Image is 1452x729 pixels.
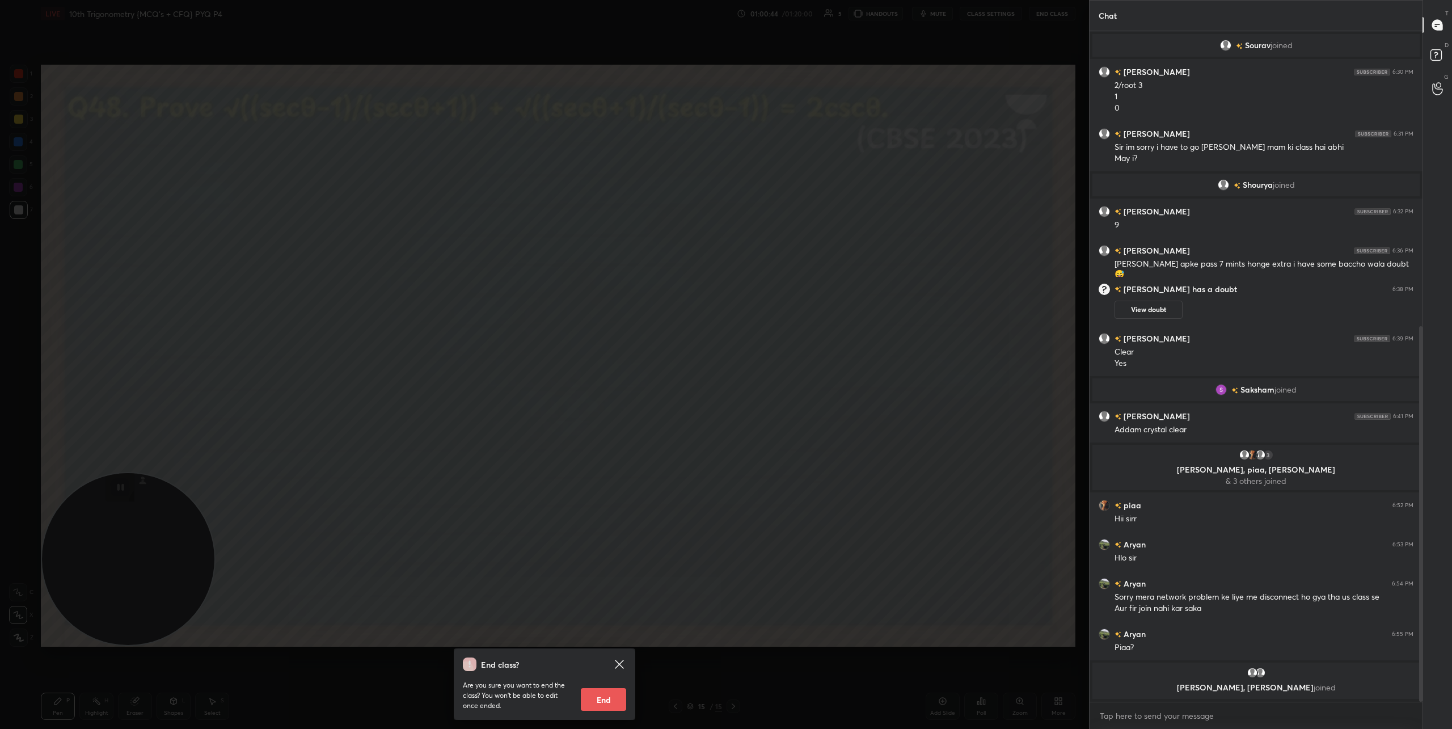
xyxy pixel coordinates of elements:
img: no-rating-badge.077c3623.svg [1115,209,1121,215]
img: default.png [1255,449,1266,461]
span: joined [1314,682,1336,693]
div: 6:39 PM [1392,335,1413,342]
h6: [PERSON_NAME] [1121,205,1190,217]
img: no-rating-badge.077c3623.svg [1231,387,1238,394]
div: Aur fir join nahi kar saka [1115,603,1413,614]
img: 89d8f221524a4748a19f0222a3480e4f.jpg [1099,578,1110,589]
div: Sorry mera network problem ke liye me disconnect ho gya tha us class se [1115,592,1413,603]
img: 4P8fHbbgJtejmAAAAAElFTkSuQmCC [1354,208,1391,215]
p: [PERSON_NAME], piaa, [PERSON_NAME] [1099,465,1413,474]
span: Saksham [1240,385,1274,394]
h6: [PERSON_NAME] [1121,284,1190,294]
img: default.png [1218,179,1229,191]
div: 9 [1115,220,1413,231]
img: default.png [1247,667,1258,679]
div: 6:30 PM [1392,69,1413,75]
p: D [1445,41,1449,49]
img: no-rating-badge.077c3623.svg [1234,183,1240,189]
div: [PERSON_NAME] apke pass 7 mints honge extra i have some baccho wala doubt 😅 [1115,259,1413,280]
p: T [1445,9,1449,18]
img: no-rating-badge.077c3623.svg [1115,131,1121,137]
img: default.png [1099,245,1110,256]
h6: Aryan [1121,538,1146,550]
img: no-rating-badge.077c3623.svg [1115,503,1121,509]
img: 4P8fHbbgJtejmAAAAAElFTkSuQmCC [1354,247,1390,254]
div: 0 [1115,103,1413,114]
p: & 3 others joined [1099,477,1413,486]
div: 6:41 PM [1393,413,1413,420]
button: View doubt [1115,301,1183,319]
img: 4P8fHbbgJtejmAAAAAElFTkSuQmCC [1354,335,1390,342]
div: 1 [1115,91,1413,103]
h6: [PERSON_NAME] [1121,332,1190,344]
div: 6:38 PM [1392,286,1413,293]
p: G [1444,73,1449,81]
div: Yes [1115,358,1413,369]
img: 89d8f221524a4748a19f0222a3480e4f.jpg [1099,629,1110,640]
img: default.png [1099,411,1110,422]
img: no-rating-badge.077c3623.svg [1115,581,1121,587]
div: 6:54 PM [1392,580,1413,587]
div: 3 [1263,449,1274,461]
h6: Aryan [1121,628,1146,640]
h6: Aryan [1121,578,1146,589]
div: Sir im sorry i have to go [PERSON_NAME] mam ki class hai abhi [1115,142,1413,153]
h6: [PERSON_NAME] [1121,66,1190,78]
span: joined [1273,180,1295,189]
img: no-rating-badge.077c3623.svg [1115,336,1121,342]
img: no-rating-badge.077c3623.svg [1115,631,1121,638]
img: default.png [1255,667,1266,679]
div: 6:52 PM [1392,502,1413,509]
p: Chat [1090,1,1126,31]
h4: End class? [481,659,519,671]
div: 6:55 PM [1392,631,1413,638]
img: 4P8fHbbgJtejmAAAAAElFTkSuQmCC [1354,69,1390,75]
img: no-rating-badge.077c3623.svg [1236,43,1243,49]
img: default.png [1239,449,1250,461]
span: Shourya [1243,180,1273,189]
p: Are you sure you want to end the class? You won’t be able to edit once ended. [463,680,572,711]
img: 4P8fHbbgJtejmAAAAAElFTkSuQmCC [1355,130,1391,137]
div: grid [1090,31,1423,702]
img: no-rating-badge.077c3623.svg [1115,414,1121,420]
img: 3 [1215,384,1227,395]
img: d0df90524d2040cbb3742db5da13eb48.jpg [1099,500,1110,511]
img: default.png [1099,128,1110,140]
div: Hlo sir [1115,553,1413,564]
img: no-rating-badge.077c3623.svg [1115,248,1121,254]
h6: piaa [1121,499,1141,511]
span: Sourav [1245,41,1270,50]
h6: [PERSON_NAME] [1121,410,1190,422]
img: 89d8f221524a4748a19f0222a3480e4f.jpg [1099,539,1110,550]
img: default.png [1099,66,1110,78]
button: End [581,688,626,711]
div: 6:31 PM [1394,130,1413,137]
img: no-rating-badge.077c3623.svg [1115,69,1121,75]
img: default.png [1220,40,1231,51]
h6: [PERSON_NAME] [1121,128,1190,140]
img: default.png [1099,333,1110,344]
span: joined [1270,41,1293,50]
img: 4P8fHbbgJtejmAAAAAElFTkSuQmCC [1354,413,1391,420]
img: no-rating-badge.077c3623.svg [1115,542,1121,548]
img: d0df90524d2040cbb3742db5da13eb48.jpg [1247,449,1258,461]
div: May i? [1115,153,1413,165]
div: 6:36 PM [1392,247,1413,254]
div: Piaa? [1115,642,1413,654]
div: 6:32 PM [1393,208,1413,215]
div: 6:53 PM [1392,541,1413,548]
div: Hii sirr [1115,513,1413,525]
span: has a doubt [1190,284,1237,294]
span: joined [1274,385,1297,394]
p: [PERSON_NAME], [PERSON_NAME] [1099,683,1413,692]
h6: [PERSON_NAME] [1121,245,1190,256]
div: Clear [1115,347,1413,358]
div: 2/root 3 [1115,80,1413,91]
div: Addam crystal clear [1115,424,1413,436]
img: no-rating-badge.077c3623.svg [1115,284,1121,294]
img: default.png [1099,206,1110,217]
